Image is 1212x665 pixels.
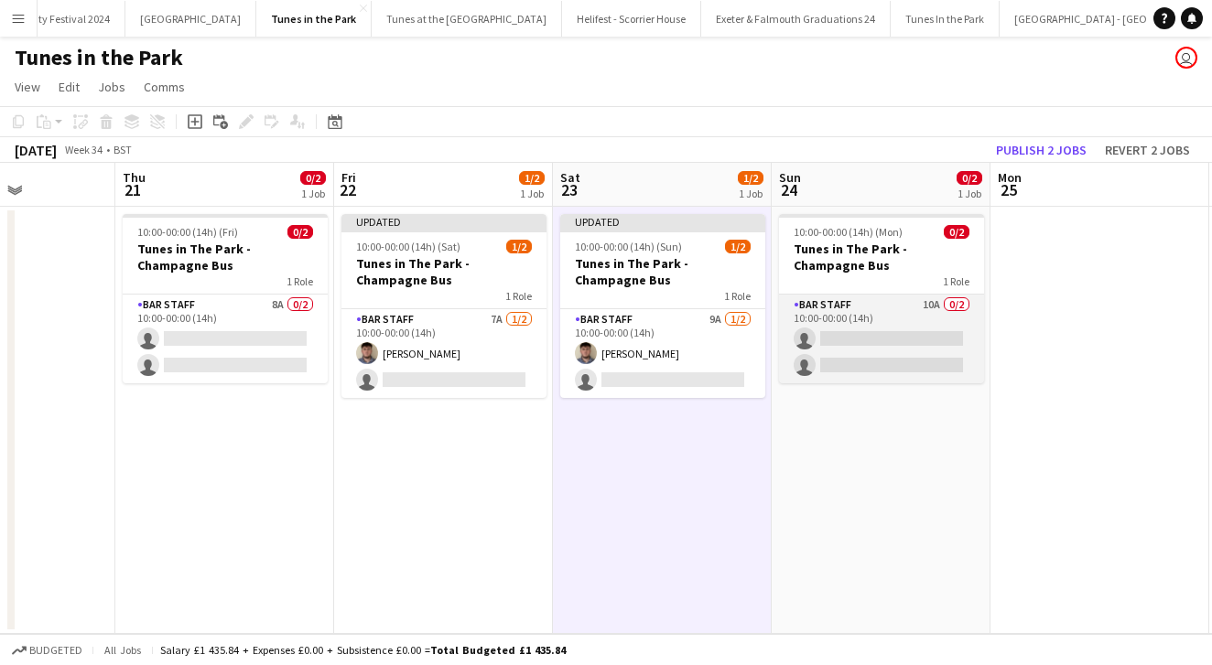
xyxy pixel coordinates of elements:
app-card-role: Bar Staff8A0/210:00-00:00 (14h) [123,295,328,383]
span: 1 Role [724,289,751,303]
app-card-role: Bar Staff10A0/210:00-00:00 (14h) [779,295,984,383]
h3: Tunes in The Park - Champagne Bus [123,241,328,274]
button: Budgeted [9,640,85,660]
span: 10:00-00:00 (14h) (Sun) [575,240,682,253]
span: 22 [339,179,356,200]
span: Jobs [98,79,125,95]
span: Total Budgeted £1 435.84 [430,643,566,657]
app-card-role: Bar Staff7A1/210:00-00:00 (14h)[PERSON_NAME] [341,309,546,398]
button: Tunes In the Park [891,1,1000,37]
app-job-card: Updated10:00-00:00 (14h) (Sun)1/2Tunes in The Park - Champagne Bus1 RoleBar Staff9A1/210:00-00:00... [560,214,765,398]
span: 0/2 [287,225,313,239]
app-user-avatar: Gary James [1175,47,1197,69]
span: Comms [144,79,185,95]
div: Salary £1 435.84 + Expenses £0.00 + Subsistence £0.00 = [160,643,566,657]
span: 1/2 [738,171,763,185]
span: 10:00-00:00 (14h) (Fri) [137,225,238,239]
app-card-role: Bar Staff9A1/210:00-00:00 (14h)[PERSON_NAME] [560,309,765,398]
div: 1 Job [958,187,981,200]
button: Tunes in the Park [256,1,372,37]
span: Mon [998,169,1022,186]
span: 1 Role [943,274,969,288]
div: Updated [560,214,765,229]
button: Helifest - Scorrier House [562,1,701,37]
span: 23 [557,179,580,200]
span: 10:00-00:00 (14h) (Mon) [794,225,903,239]
app-job-card: 10:00-00:00 (14h) (Fri)0/2Tunes in The Park - Champagne Bus1 RoleBar Staff8A0/210:00-00:00 (14h) [123,214,328,383]
button: Tunes at the [GEOGRAPHIC_DATA] [372,1,562,37]
span: 1/2 [519,171,545,185]
span: Edit [59,79,80,95]
span: Week 34 [60,143,106,156]
div: BST [114,143,132,156]
span: 0/2 [944,225,969,239]
a: Jobs [91,75,133,99]
div: 1 Job [739,187,763,200]
span: All jobs [101,643,145,657]
span: Sat [560,169,580,186]
span: Sun [779,169,801,186]
span: Thu [123,169,146,186]
h3: Tunes in The Park - Champagne Bus [560,255,765,288]
div: [DATE] [15,141,57,159]
span: 24 [776,179,801,200]
span: Fri [341,169,356,186]
span: 1/2 [725,240,751,253]
span: 0/2 [300,171,326,185]
app-job-card: 10:00-00:00 (14h) (Mon)0/2Tunes in The Park - Champagne Bus1 RoleBar Staff10A0/210:00-00:00 (14h) [779,214,984,383]
button: [GEOGRAPHIC_DATA] [125,1,256,37]
span: 21 [120,179,146,200]
h3: Tunes in The Park - Champagne Bus [341,255,546,288]
span: 1/2 [506,240,532,253]
app-job-card: Updated10:00-00:00 (14h) (Sat)1/2Tunes in The Park - Champagne Bus1 RoleBar Staff7A1/210:00-00:00... [341,214,546,398]
span: 10:00-00:00 (14h) (Sat) [356,240,460,253]
button: Revert 2 jobs [1098,138,1197,162]
span: View [15,79,40,95]
span: 1 Role [505,289,532,303]
div: Updated [341,214,546,229]
span: Budgeted [29,644,82,657]
a: View [7,75,48,99]
span: 1 Role [287,274,313,288]
button: Publish 2 jobs [989,138,1094,162]
h1: Tunes in the Park [15,44,183,71]
button: Exeter & Falmouth Graduations 24 [701,1,891,37]
span: 25 [995,179,1022,200]
div: 1 Job [301,187,325,200]
h3: Tunes in The Park - Champagne Bus [779,241,984,274]
span: 0/2 [957,171,982,185]
a: Comms [136,75,192,99]
div: 1 Job [520,187,544,200]
a: Edit [51,75,87,99]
